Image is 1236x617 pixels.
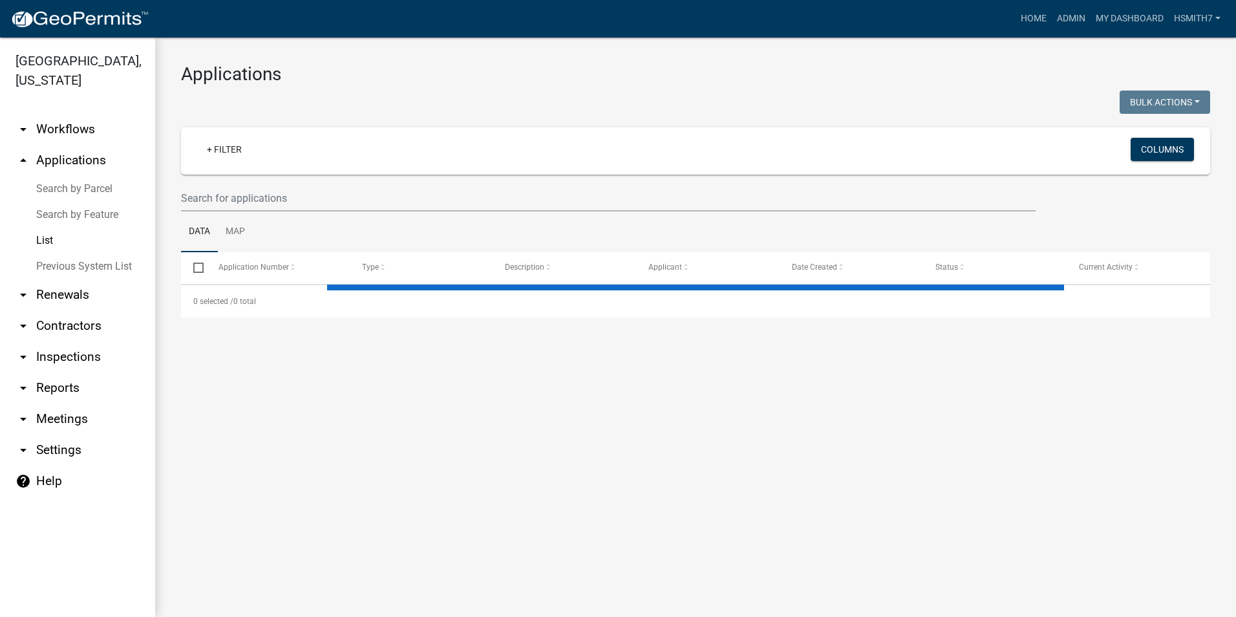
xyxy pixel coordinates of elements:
[935,263,958,272] span: Status
[193,297,233,306] span: 0 selected /
[197,138,252,161] a: + Filter
[218,263,289,272] span: Application Number
[181,285,1210,318] div: 0 total
[218,211,253,253] a: Map
[792,263,837,272] span: Date Created
[1067,252,1210,283] datatable-header-cell: Current Activity
[16,411,31,427] i: arrow_drop_down
[1016,6,1052,31] a: Home
[1131,138,1194,161] button: Columns
[1120,91,1210,114] button: Bulk Actions
[16,349,31,365] i: arrow_drop_down
[362,263,379,272] span: Type
[16,318,31,334] i: arrow_drop_down
[16,122,31,137] i: arrow_drop_down
[16,473,31,489] i: help
[16,287,31,303] i: arrow_drop_down
[1052,6,1091,31] a: Admin
[181,211,218,253] a: Data
[505,263,544,272] span: Description
[181,252,206,283] datatable-header-cell: Select
[181,185,1036,211] input: Search for applications
[16,153,31,168] i: arrow_drop_up
[648,263,682,272] span: Applicant
[1091,6,1169,31] a: My Dashboard
[206,252,349,283] datatable-header-cell: Application Number
[636,252,780,283] datatable-header-cell: Applicant
[16,442,31,458] i: arrow_drop_down
[493,252,636,283] datatable-header-cell: Description
[349,252,493,283] datatable-header-cell: Type
[1079,263,1133,272] span: Current Activity
[1169,6,1226,31] a: hsmith7
[181,63,1210,85] h3: Applications
[780,252,923,283] datatable-header-cell: Date Created
[923,252,1067,283] datatable-header-cell: Status
[16,380,31,396] i: arrow_drop_down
